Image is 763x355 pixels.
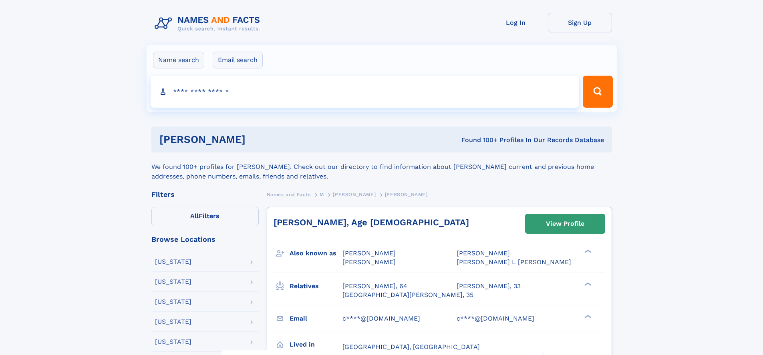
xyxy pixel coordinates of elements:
[151,191,259,198] div: Filters
[153,52,204,68] label: Name search
[155,259,191,265] div: [US_STATE]
[582,281,592,287] div: ❯
[548,13,612,32] a: Sign Up
[333,192,376,197] span: [PERSON_NAME]
[320,189,324,199] a: M
[155,319,191,325] div: [US_STATE]
[151,13,267,34] img: Logo Names and Facts
[290,279,342,293] h3: Relatives
[546,215,584,233] div: View Profile
[190,212,199,220] span: All
[457,282,521,291] a: [PERSON_NAME], 33
[155,339,191,345] div: [US_STATE]
[333,189,376,199] a: [PERSON_NAME]
[155,279,191,285] div: [US_STATE]
[484,13,548,32] a: Log In
[342,282,407,291] a: [PERSON_NAME], 64
[155,299,191,305] div: [US_STATE]
[342,258,396,266] span: [PERSON_NAME]
[582,249,592,254] div: ❯
[525,214,605,233] a: View Profile
[353,136,604,144] div: Found 100+ Profiles In Our Records Database
[151,236,259,243] div: Browse Locations
[583,76,612,108] button: Search Button
[457,258,571,266] span: [PERSON_NAME] L [PERSON_NAME]
[457,249,510,257] span: [PERSON_NAME]
[267,189,311,199] a: Names and Facts
[290,312,342,325] h3: Email
[342,249,396,257] span: [PERSON_NAME]
[159,134,354,144] h1: [PERSON_NAME]
[342,343,480,351] span: [GEOGRAPHIC_DATA], [GEOGRAPHIC_DATA]
[151,152,612,181] div: We found 100+ profiles for [PERSON_NAME]. Check out our directory to find information about [PERS...
[290,338,342,351] h3: Lived in
[151,207,259,226] label: Filters
[213,52,263,68] label: Email search
[274,217,469,227] a: [PERSON_NAME], Age [DEMOGRAPHIC_DATA]
[385,192,428,197] span: [PERSON_NAME]
[151,76,580,108] input: search input
[320,192,324,197] span: M
[342,291,473,299] a: [GEOGRAPHIC_DATA][PERSON_NAME], 35
[290,247,342,260] h3: Also known as
[582,314,592,319] div: ❯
